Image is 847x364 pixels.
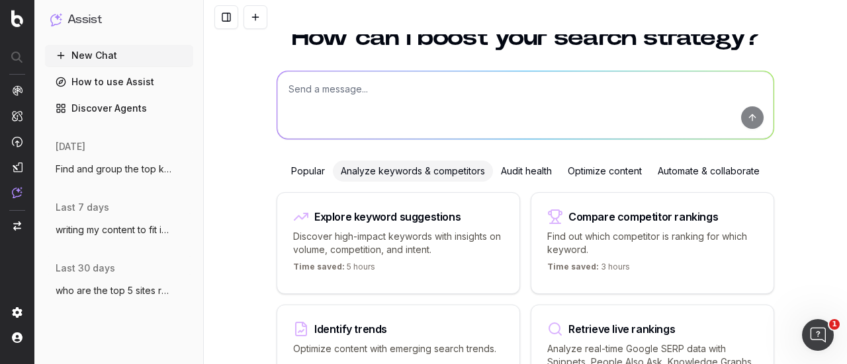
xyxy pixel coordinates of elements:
div: Automate & collaborate [650,161,768,182]
iframe: Intercom live chat [802,319,834,351]
span: who are the top 5 sites ranking for runn [56,284,172,297]
button: New Chat [45,45,193,66]
img: Assist [12,187,22,198]
img: My account [12,332,22,343]
img: Botify logo [11,10,23,27]
span: writing my content to fit in seo keyword [56,223,172,237]
div: Retrieve live rankings [568,324,675,334]
a: Discover Agents [45,98,193,119]
h1: How can I boost your search strategy? [277,26,774,50]
img: Assist [50,13,62,26]
a: How to use Assist [45,71,193,92]
span: Find and group the top keywords for iso- [56,163,172,176]
img: Studio [12,162,22,172]
img: Activation [12,136,22,147]
span: last 7 days [56,201,109,214]
div: Popular [283,161,333,182]
div: Optimize content [560,161,650,182]
img: Switch project [13,221,21,231]
span: Time saved: [547,262,599,272]
p: Find out which competitor is ranking for which keyword. [547,230,758,256]
button: Assist [50,11,188,29]
p: Discover high-impact keywords with insights on volume, competition, and intent. [293,230,504,256]
div: Explore keyword suggestions [314,211,461,222]
button: who are the top 5 sites ranking for runn [45,280,193,301]
button: Find and group the top keywords for iso- [45,159,193,180]
p: 3 hours [547,262,630,277]
span: Time saved: [293,262,345,272]
h1: Assist [67,11,102,29]
div: Identify trends [314,324,387,334]
span: [DATE] [56,140,85,153]
div: Audit health [493,161,560,182]
img: Intelligence [12,110,22,122]
button: writing my content to fit in seo keyword [45,219,193,240]
div: Compare competitor rankings [568,211,718,222]
img: Setting [12,307,22,318]
span: 1 [829,319,840,330]
img: Analytics [12,85,22,96]
div: Analyze keywords & competitors [333,161,493,182]
span: last 30 days [56,262,115,275]
p: 5 hours [293,262,375,277]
